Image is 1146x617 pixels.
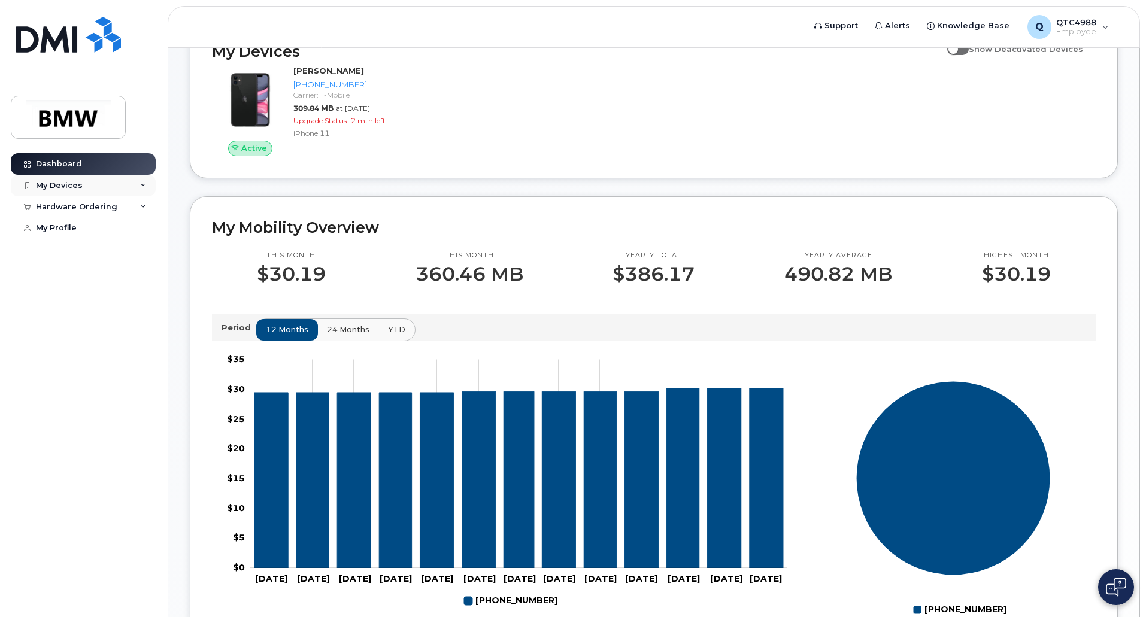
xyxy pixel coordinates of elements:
p: $30.19 [982,263,1051,285]
tspan: [DATE] [668,573,700,584]
a: Knowledge Base [918,14,1018,38]
div: Carrier: T-Mobile [293,90,417,100]
p: $30.19 [257,263,326,285]
span: at [DATE] [336,104,370,113]
tspan: [DATE] [421,573,453,584]
g: 864-201-4849 [254,388,783,567]
tspan: [DATE] [625,573,657,584]
g: Series [856,381,1051,575]
a: Active[PERSON_NAME][PHONE_NUMBER]Carrier: T-Mobile309.84 MBat [DATE]Upgrade Status:2 mth leftiPho... [212,65,422,156]
p: Yearly total [613,251,695,260]
tspan: $25 [227,413,245,424]
h2: My Mobility Overview [212,218,1096,236]
p: This month [257,251,326,260]
tspan: $10 [227,502,245,513]
tspan: $5 [233,532,245,543]
img: Open chat [1106,578,1126,597]
tspan: [DATE] [710,573,742,584]
tspan: [DATE] [339,573,371,584]
span: Show Deactivated Devices [969,44,1083,54]
p: Highest month [982,251,1051,260]
tspan: [DATE] [584,573,617,584]
tspan: [DATE] [750,573,782,584]
tspan: [DATE] [463,573,496,584]
g: 864-201-4849 [464,591,557,611]
h2: My Devices [212,42,941,60]
span: Active [241,142,267,154]
p: 360.46 MB [416,263,523,285]
strong: [PERSON_NAME] [293,66,364,75]
span: Support [824,20,858,32]
p: Yearly average [784,251,892,260]
span: 24 months [327,324,369,335]
span: Employee [1056,27,1096,37]
div: [PHONE_NUMBER] [293,79,417,90]
span: 2 mth left [351,116,386,125]
tspan: $0 [233,562,245,573]
span: Knowledge Base [937,20,1009,32]
tspan: $35 [227,354,245,364]
span: 309.84 MB [293,104,334,113]
span: Upgrade Status: [293,116,348,125]
p: This month [416,251,523,260]
p: $386.17 [613,263,695,285]
tspan: $20 [227,443,245,454]
tspan: [DATE] [543,573,575,584]
tspan: $30 [227,383,245,394]
span: Q [1035,20,1044,34]
tspan: [DATE] [297,573,329,584]
tspan: [DATE] [255,573,287,584]
p: Period [222,322,256,333]
div: iPhone 11 [293,128,417,138]
p: 490.82 MB [784,263,892,285]
img: iPhone_11.jpg [222,71,279,129]
a: Alerts [866,14,918,38]
g: Chart [227,354,787,611]
tspan: [DATE] [380,573,412,584]
span: QTC4988 [1056,17,1096,27]
div: QTC4988 [1019,15,1117,39]
g: Legend [464,591,557,611]
span: Alerts [885,20,910,32]
tspan: [DATE] [504,573,536,584]
span: YTD [388,324,405,335]
a: Support [806,14,866,38]
tspan: $15 [227,473,245,484]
